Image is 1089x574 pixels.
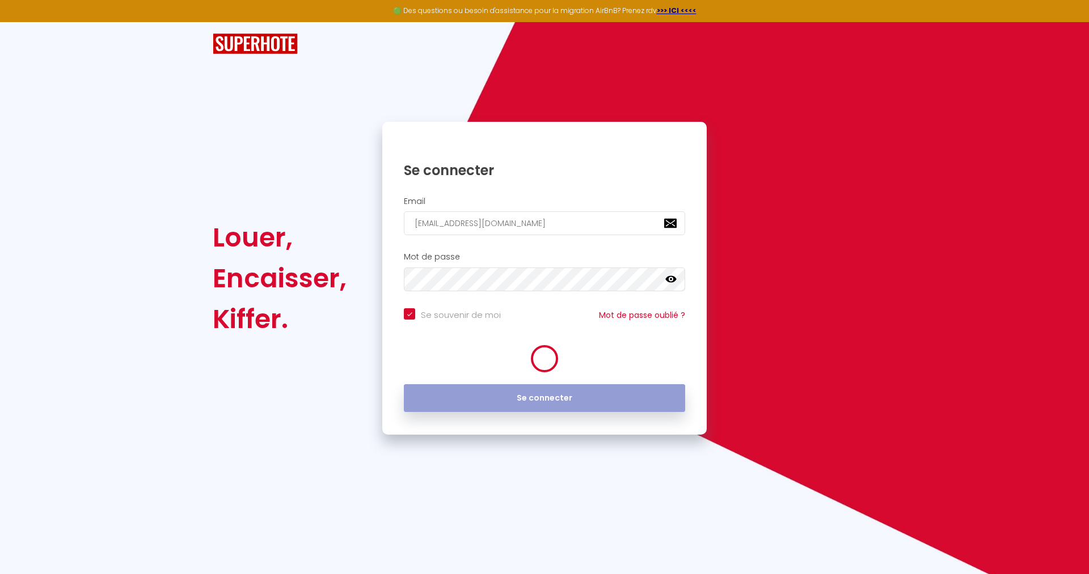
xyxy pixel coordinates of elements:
[404,197,685,206] h2: Email
[404,161,685,179] h1: Se connecter
[213,299,347,339] div: Kiffer.
[213,33,298,54] img: SuperHote logo
[404,384,685,413] button: Se connecter
[404,252,685,262] h2: Mot de passe
[599,309,685,321] a: Mot de passe oublié ?
[404,211,685,235] input: Ton Email
[657,6,697,15] a: >>> ICI <<<<
[213,258,347,299] div: Encaisser,
[213,217,347,258] div: Louer,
